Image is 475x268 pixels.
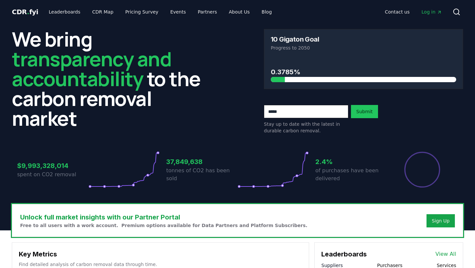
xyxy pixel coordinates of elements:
[224,6,255,18] a: About Us
[193,6,222,18] a: Partners
[166,157,237,167] h3: 37,849,638
[12,29,211,128] h2: We bring to the carbon removal market
[321,249,367,259] h3: Leaderboards
[12,8,38,16] span: CDR fyi
[264,121,348,134] p: Stay up to date with the latest in durable carbon removal.
[12,7,38,17] a: CDR.fyi
[17,161,88,171] h3: $9,993,328,014
[432,218,450,224] a: Sign Up
[380,6,447,18] nav: Main
[427,214,455,227] button: Sign Up
[256,6,277,18] a: Blog
[17,171,88,179] p: spent on CO2 removal
[27,8,29,16] span: .
[165,6,191,18] a: Events
[271,36,319,43] h3: 10 Gigaton Goal
[20,222,307,229] p: Free to all users with a work account. Premium options available for Data Partners and Platform S...
[271,45,456,51] p: Progress to 2050
[19,249,302,259] h3: Key Metrics
[19,261,302,268] p: Find detailed analysis of carbon removal data through time.
[44,6,277,18] nav: Main
[351,105,378,118] button: Submit
[435,250,456,258] a: View All
[166,167,237,183] p: tonnes of CO2 has been sold
[44,6,86,18] a: Leaderboards
[416,6,447,18] a: Log in
[271,67,456,77] h3: 0.3785%
[404,151,441,188] div: Percentage of sales delivered
[315,157,387,167] h3: 2.4%
[12,45,171,92] span: transparency and accountability
[20,212,307,222] h3: Unlock full market insights with our Partner Portal
[87,6,119,18] a: CDR Map
[120,6,164,18] a: Pricing Survey
[422,9,442,15] span: Log in
[380,6,415,18] a: Contact us
[315,167,387,183] p: of purchases have been delivered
